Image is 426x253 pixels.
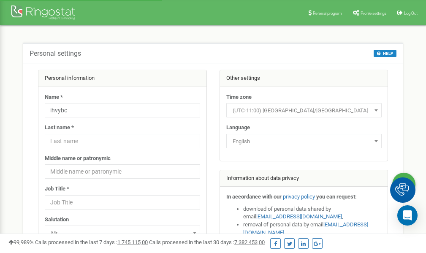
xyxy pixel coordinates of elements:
[256,213,342,220] a: [EMAIL_ADDRESS][DOMAIN_NAME]
[226,124,250,132] label: Language
[220,70,388,87] div: Other settings
[313,11,342,16] span: Referral program
[226,193,282,200] strong: In accordance with our
[45,185,69,193] label: Job Title *
[226,103,382,117] span: (UTC-11:00) Pacific/Midway
[45,164,200,179] input: Middle name or patronymic
[229,105,379,117] span: (UTC-11:00) Pacific/Midway
[48,227,197,239] span: Mr.
[220,170,388,187] div: Information about data privacy
[243,205,382,221] li: download of personal data shared by email ,
[397,205,418,226] div: Open Intercom Messenger
[243,221,382,237] li: removal of personal data by email ,
[45,103,200,117] input: Name
[117,239,148,245] u: 1 745 115,00
[45,195,200,209] input: Job Title
[38,70,206,87] div: Personal information
[374,50,396,57] button: HELP
[226,93,252,101] label: Time zone
[8,239,34,245] span: 99,989%
[316,193,357,200] strong: you can request:
[361,11,386,16] span: Profile settings
[35,239,148,245] span: Calls processed in the last 7 days :
[149,239,265,245] span: Calls processed in the last 30 days :
[45,155,111,163] label: Middle name or patronymic
[226,134,382,148] span: English
[45,124,74,132] label: Last name *
[30,50,81,57] h5: Personal settings
[283,193,315,200] a: privacy policy
[45,134,200,148] input: Last name
[45,93,63,101] label: Name *
[234,239,265,245] u: 7 382 453,00
[45,226,200,240] span: Mr.
[404,11,418,16] span: Log Out
[229,136,379,147] span: English
[45,216,69,224] label: Salutation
